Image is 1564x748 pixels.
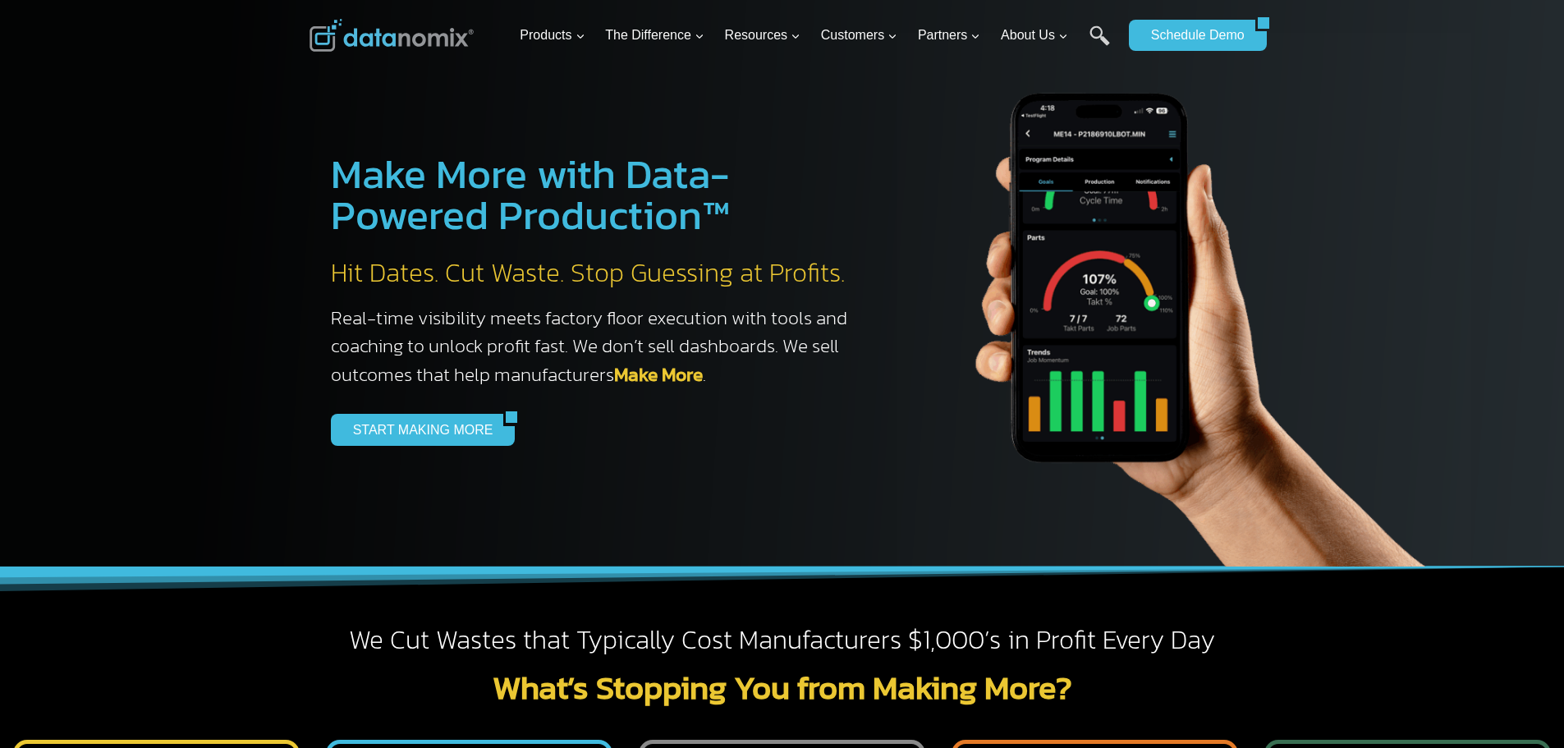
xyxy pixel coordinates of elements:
h2: What’s Stopping You from Making More? [310,671,1255,704]
img: Datanomix [310,19,474,52]
span: Products [520,25,585,46]
h3: Real-time visibility meets factory floor execution with tools and coaching to unlock profit fast.... [331,304,865,389]
a: Schedule Demo [1129,20,1255,51]
span: Partners [918,25,980,46]
h1: Make More with Data-Powered Production™ [331,154,865,236]
a: START MAKING MORE [331,414,504,445]
h2: Hit Dates. Cut Waste. Stop Guessing at Profits. [331,256,865,291]
span: About Us [1001,25,1068,46]
h2: We Cut Wastes that Typically Cost Manufacturers $1,000’s in Profit Every Day [310,623,1255,658]
span: The Difference [605,25,704,46]
a: Make More [614,360,703,388]
a: Search [1089,25,1110,62]
img: The Datanoix Mobile App available on Android and iOS Devices [897,33,1472,567]
span: Customers [821,25,897,46]
nav: Primary Navigation [513,9,1121,62]
span: Resources [725,25,800,46]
